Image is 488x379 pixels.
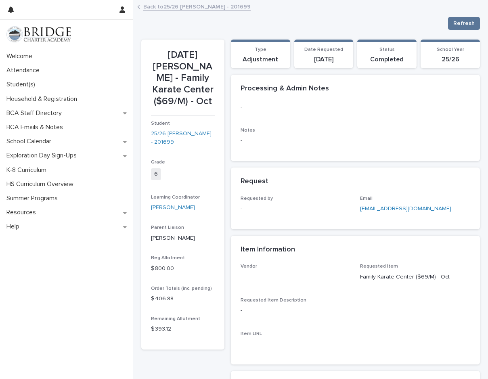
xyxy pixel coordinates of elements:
[448,17,480,30] button: Refresh
[241,273,351,281] p: -
[151,49,215,107] p: [DATE] [PERSON_NAME] - Family Karate Center ($69/M) - Oct
[3,109,68,117] p: BCA Staff Directory
[3,180,80,188] p: HS Curriculum Overview
[241,196,273,201] span: Requested by
[241,177,268,186] h2: Request
[241,331,262,336] span: Item URL
[151,195,200,200] span: Learning Coordinator
[151,203,195,212] a: [PERSON_NAME]
[241,306,470,315] p: -
[241,205,351,213] p: -
[151,325,215,333] p: $ 393.12
[241,245,295,254] h2: Item Information
[6,26,71,42] img: V1C1m3IdTEidaUdm9Hs0
[241,340,351,348] p: -
[437,47,464,52] span: School Year
[3,152,83,159] p: Exploration Day Sign-Ups
[241,264,257,269] span: Vendor
[151,286,212,291] span: Order Totals (inc. pending)
[151,316,200,321] span: Remaining Allotment
[151,160,165,165] span: Grade
[379,47,395,52] span: Status
[3,95,84,103] p: Household & Registration
[3,223,26,230] p: Help
[236,56,285,63] p: Adjustment
[151,234,215,243] p: [PERSON_NAME]
[3,138,58,145] p: School Calendar
[360,196,373,201] span: Email
[425,56,475,63] p: 25/26
[3,67,46,74] p: Attendance
[241,298,306,303] span: Requested Item Description
[3,209,42,216] p: Resources
[3,52,39,60] p: Welcome
[151,130,215,147] a: 25/26 [PERSON_NAME] - 201699
[151,264,215,273] p: $ 800.00
[299,56,349,63] p: [DATE]
[304,47,343,52] span: Date Requested
[3,81,42,88] p: Student(s)
[151,121,170,126] span: Student
[151,168,161,180] span: 6
[3,195,64,202] p: Summer Programs
[453,19,475,27] span: Refresh
[241,84,329,93] h2: Processing & Admin Notes
[151,295,215,303] p: $ 406.88
[360,264,398,269] span: Requested Item
[241,103,470,111] p: -
[143,2,251,11] a: Back to25/26 [PERSON_NAME] - 201699
[3,124,69,131] p: BCA Emails & Notes
[151,255,185,260] span: Beg Allotment
[360,273,470,281] p: Family Karate Center ($69/M) - Oct
[241,136,470,145] p: -
[3,166,53,174] p: K-8 Curriculum
[241,128,255,133] span: Notes
[360,206,451,211] a: [EMAIL_ADDRESS][DOMAIN_NAME]
[255,47,266,52] span: Type
[362,56,412,63] p: Completed
[151,225,184,230] span: Parent Liaison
